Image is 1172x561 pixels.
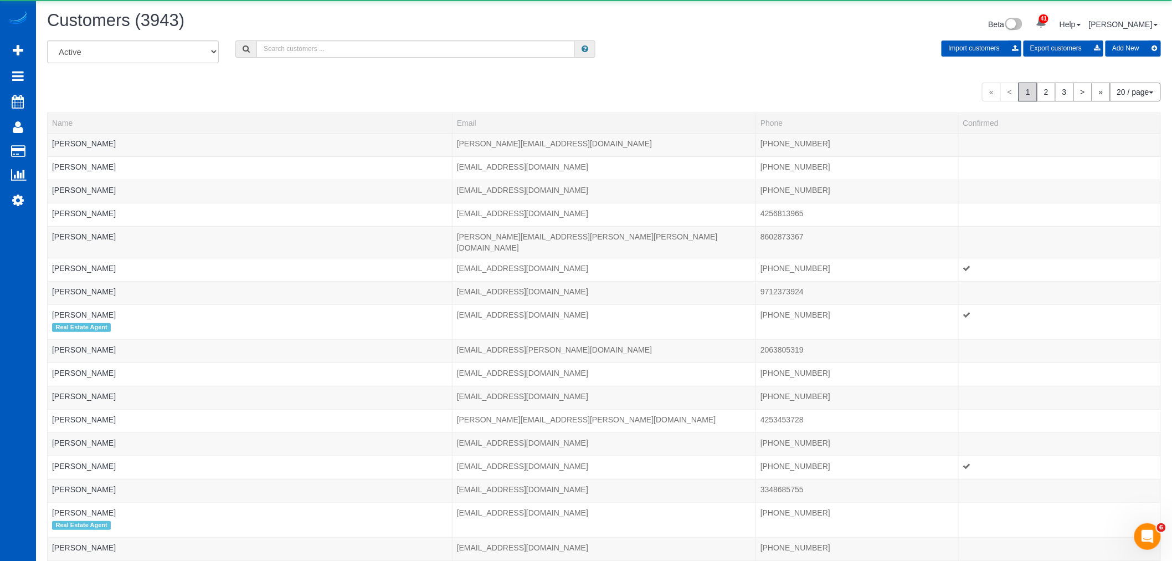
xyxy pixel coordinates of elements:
[52,232,116,241] a: [PERSON_NAME]
[52,553,448,556] div: Tags
[452,133,755,156] td: Email
[756,386,958,409] td: Phone
[1089,20,1158,29] a: [PERSON_NAME]
[958,339,1160,363] td: Confirmed
[1037,83,1056,101] a: 2
[52,543,116,552] a: [PERSON_NAME]
[452,113,755,133] th: Email
[48,502,453,537] td: Name
[756,538,958,561] td: Phone
[756,502,958,537] td: Phone
[958,133,1160,156] td: Confirmed
[452,479,755,502] td: Email
[52,415,116,424] a: [PERSON_NAME]
[452,258,755,281] td: Email
[256,40,575,58] input: Search customers ...
[52,320,448,335] div: Tags
[989,20,1023,29] a: Beta
[1000,83,1019,101] span: <
[52,495,448,498] div: Tags
[48,281,453,304] td: Name
[52,297,448,300] div: Tags
[52,438,116,447] a: [PERSON_NAME]
[958,113,1160,133] th: Confirmed
[48,479,453,502] td: Name
[52,274,448,277] div: Tags
[1039,14,1048,23] span: 41
[1092,83,1111,101] a: »
[1030,11,1052,35] a: 41
[958,386,1160,409] td: Confirmed
[756,409,958,432] td: Phone
[1055,83,1074,101] a: 3
[756,479,958,502] td: Phone
[52,462,116,471] a: [PERSON_NAME]
[52,186,116,195] a: [PERSON_NAME]
[52,162,116,171] a: [PERSON_NAME]
[52,219,448,222] div: Tags
[1024,40,1103,57] button: Export customers
[982,83,1001,101] span: «
[756,156,958,180] td: Phone
[52,402,448,405] div: Tags
[52,508,116,517] a: [PERSON_NAME]
[982,83,1161,101] nav: Pagination navigation
[52,196,448,198] div: Tags
[452,281,755,304] td: Email
[452,456,755,479] td: Email
[52,521,111,530] span: Real Estate Agent
[756,203,958,226] td: Phone
[452,409,755,432] td: Email
[48,432,453,456] td: Name
[47,11,184,30] span: Customers (3943)
[452,538,755,561] td: Email
[958,479,1160,502] td: Confirmed
[48,156,453,180] td: Name
[452,502,755,537] td: Email
[48,339,453,363] td: Name
[756,113,958,133] th: Phone
[756,281,958,304] td: Phone
[48,304,453,339] td: Name
[756,133,958,156] td: Phone
[52,264,116,273] a: [PERSON_NAME]
[48,113,453,133] th: Name
[452,386,755,409] td: Email
[452,363,755,386] td: Email
[942,40,1021,57] button: Import customers
[52,242,448,245] div: Tags
[1060,20,1081,29] a: Help
[48,456,453,479] td: Name
[52,172,448,175] div: Tags
[1106,40,1161,57] button: Add New
[52,518,448,533] div: Tags
[756,226,958,258] td: Phone
[756,363,958,386] td: Phone
[48,386,453,409] td: Name
[756,304,958,339] td: Phone
[48,203,453,226] td: Name
[1019,83,1037,101] span: 1
[48,409,453,432] td: Name
[1134,523,1161,550] iframe: Intercom live chat
[958,502,1160,537] td: Confirmed
[958,432,1160,456] td: Confirmed
[1073,83,1092,101] a: >
[958,258,1160,281] td: Confirmed
[52,485,116,494] a: [PERSON_NAME]
[452,339,755,363] td: Email
[958,363,1160,386] td: Confirmed
[756,258,958,281] td: Phone
[452,432,755,456] td: Email
[958,226,1160,258] td: Confirmed
[756,180,958,203] td: Phone
[958,281,1160,304] td: Confirmed
[52,472,448,475] div: Tags
[452,304,755,339] td: Email
[48,133,453,156] td: Name
[52,392,116,401] a: [PERSON_NAME]
[1157,523,1166,532] span: 6
[48,538,453,561] td: Name
[52,379,448,381] div: Tags
[7,11,29,27] img: Automaid Logo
